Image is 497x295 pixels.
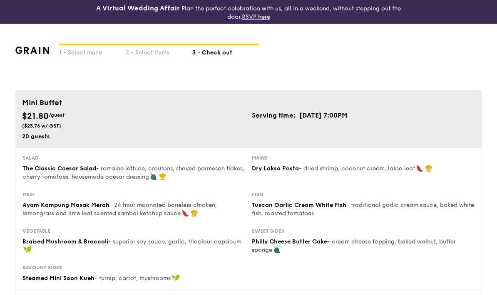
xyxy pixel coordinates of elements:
[416,165,423,172] img: icon-spicy.37a8142b.svg
[252,155,475,161] div: Mains
[22,264,245,271] div: Savoury sides
[83,3,414,20] div: Plan the perfect celebration with us, all in a weekend, without stepping out the door.
[22,165,244,180] span: - romaine lettuce, croutons, shaved parmesan flakes, cherry tomatoes, housemade caesar dressing
[425,165,432,172] img: icon-chef-hat.a58ddaea.svg
[108,238,241,245] span: - superior soy sauce, garlic, tricolour capsicum
[192,45,259,57] div: 3 - Check out
[22,202,217,217] span: - 24 hour marinated boneless chicken, lemongrass and lime leaf scented sambal ketchup sauce
[22,123,61,129] span: ($23.76 w/ GST)
[252,228,475,234] div: Sweet sides
[22,111,49,121] span: $21.80
[252,165,299,172] span: Dry Laksa Pasta
[252,202,474,217] span: - traditional garlic cream sauce, baked white fish, roasted tomatoes
[15,47,49,54] img: grain-logotype.1cdc1e11.png
[22,191,245,198] div: Meat
[22,155,245,161] div: Salad
[181,209,189,217] img: icon-spicy.37a8142b.svg
[96,3,180,13] h4: A Virtual Wedding Affair
[22,202,109,209] span: Ayam Kampung Masak Merah
[159,173,166,180] img: icon-chef-hat.a58ddaea.svg
[171,274,180,282] img: icon-vegan.f8ff3823.svg
[273,246,281,253] img: icon-vegetarian.fe4039eb.svg
[59,45,126,57] div: 1 - Select menu
[22,228,245,234] div: Vegetable
[22,165,96,172] span: The Classic Caesar Salad
[22,133,245,141] div: 20 guests
[126,45,192,57] div: 2 - Select items
[252,238,456,253] span: - cream cheese topping, baked walnut, butter sponge
[22,238,108,245] span: Braised Mushroom & Broccoli
[23,246,32,253] img: icon-vegan.f8ff3823.svg
[242,13,270,20] a: RSVP here
[22,97,475,108] div: Mini Buffet
[252,110,299,121] td: Serving time:
[22,275,94,282] span: Steamed Mini Soon Kueh
[252,191,475,198] div: Fish
[299,165,415,172] span: - dried shrimp, coconut cream, laksa leaf
[252,238,327,245] span: Philly Cheese Butter Cake
[252,202,346,209] span: Tuscan Garlic Cream White Fish
[94,275,171,282] span: - turnip, carrot, mushrooms
[191,209,198,217] img: icon-chef-hat.a58ddaea.svg
[150,173,157,180] img: icon-vegetarian.fe4039eb.svg
[299,110,348,121] td: [DATE] 7:00PM
[49,112,65,118] span: /guest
